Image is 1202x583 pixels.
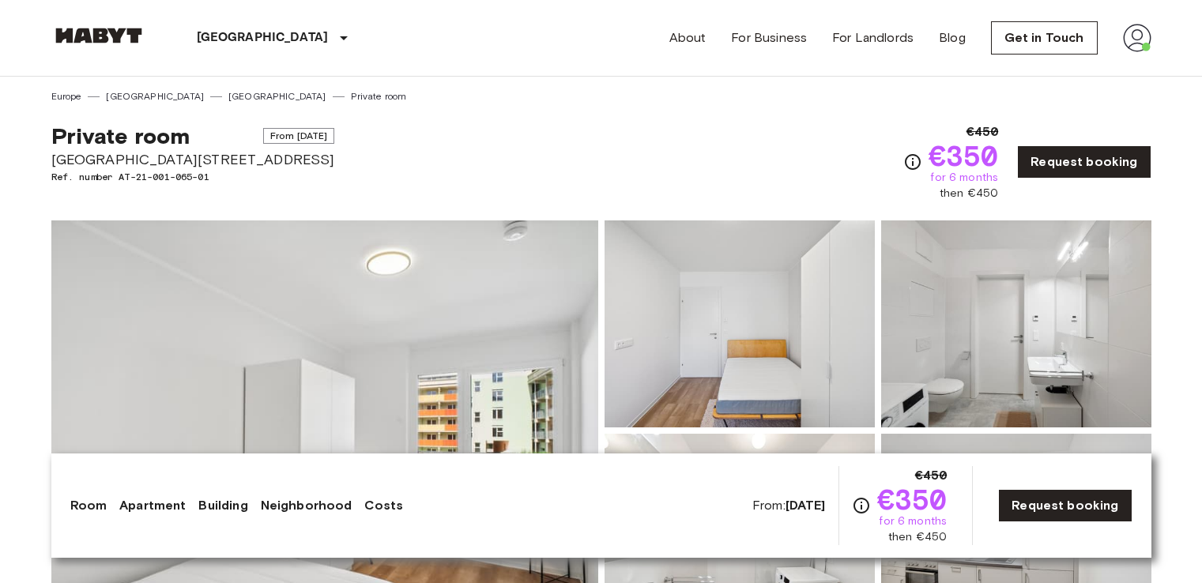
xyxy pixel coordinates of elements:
span: From: [752,497,826,514]
b: [DATE] [786,498,826,513]
span: Private room [51,122,190,149]
span: €350 [929,141,999,170]
span: for 6 months [879,513,947,529]
a: Private room [351,89,407,103]
span: €450 [915,466,948,485]
img: Picture of unit AT-21-001-065-01 [605,220,875,427]
a: Neighborhood [261,496,352,515]
a: About [669,28,707,47]
a: Request booking [998,489,1132,522]
a: Request booking [1017,145,1151,179]
span: €350 [877,485,948,513]
span: then €450 [888,529,947,545]
a: For Business [731,28,807,47]
span: From [DATE] [263,128,335,144]
img: avatar [1123,24,1151,52]
span: [GEOGRAPHIC_DATA][STREET_ADDRESS] [51,149,335,170]
svg: Check cost overview for full price breakdown. Please note that discounts apply to new joiners onl... [903,152,922,171]
svg: Check cost overview for full price breakdown. Please note that discounts apply to new joiners onl... [852,496,871,515]
a: [GEOGRAPHIC_DATA] [228,89,326,103]
span: €450 [966,122,999,141]
a: Europe [51,89,82,103]
img: Picture of unit AT-21-001-065-01 [881,220,1151,427]
span: Ref. number AT-21-001-065-01 [51,170,335,184]
a: Get in Touch [991,21,1098,55]
a: For Landlords [832,28,914,47]
a: Room [70,496,107,515]
a: [GEOGRAPHIC_DATA] [106,89,204,103]
img: Habyt [51,28,146,43]
span: then €450 [940,186,998,201]
span: for 6 months [930,170,998,186]
a: Building [198,496,247,515]
p: [GEOGRAPHIC_DATA] [197,28,329,47]
a: Blog [939,28,966,47]
a: Apartment [119,496,186,515]
a: Costs [364,496,403,515]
